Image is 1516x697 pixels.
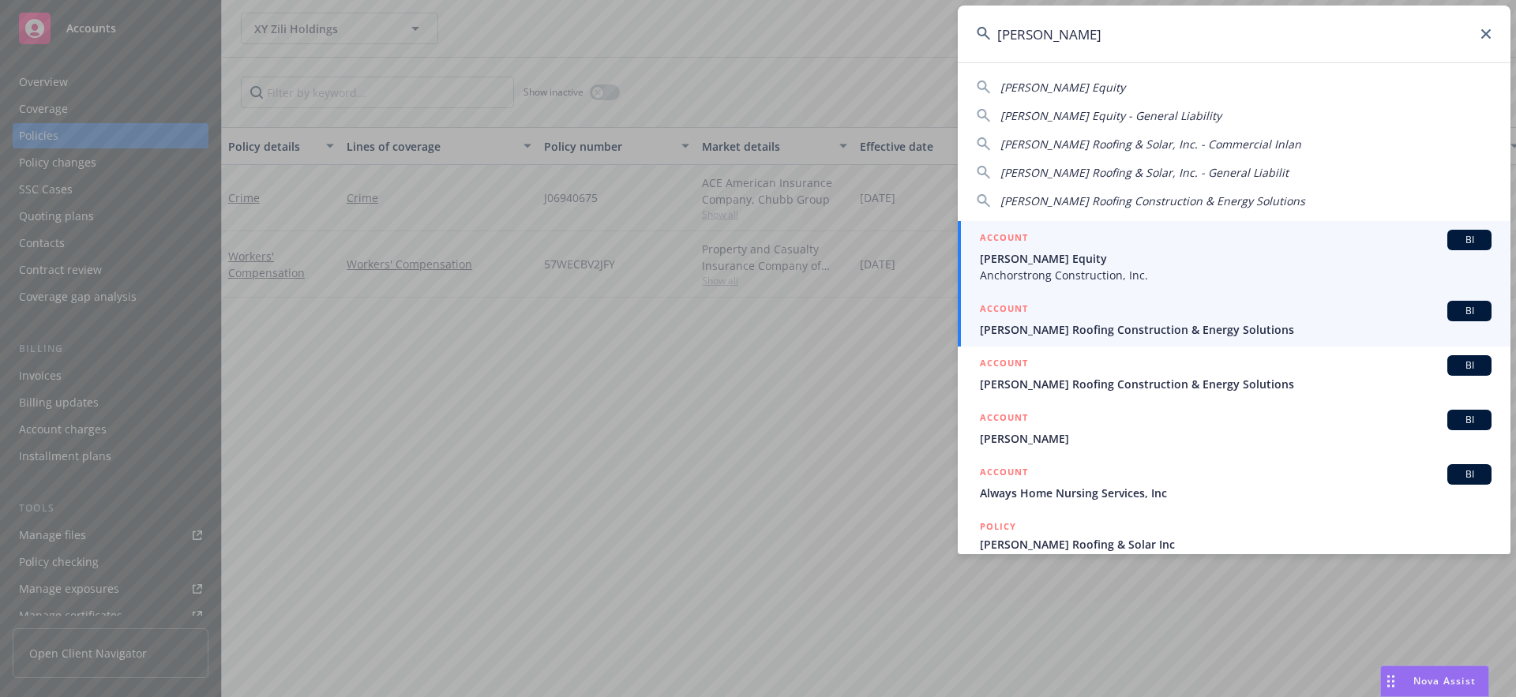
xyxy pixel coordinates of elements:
[1454,413,1485,427] span: BI
[980,355,1028,374] h5: ACCOUNT
[980,301,1028,320] h5: ACCOUNT
[958,347,1510,401] a: ACCOUNTBI[PERSON_NAME] Roofing Construction & Energy Solutions
[1000,80,1125,95] span: [PERSON_NAME] Equity
[1454,467,1485,482] span: BI
[1380,665,1489,697] button: Nova Assist
[958,221,1510,292] a: ACCOUNTBI[PERSON_NAME] EquityAnchorstrong Construction, Inc.
[1000,137,1301,152] span: [PERSON_NAME] Roofing & Solar, Inc. - Commercial Inlan
[1454,304,1485,318] span: BI
[1381,666,1401,696] div: Drag to move
[980,250,1492,267] span: [PERSON_NAME] Equity
[1000,193,1305,208] span: [PERSON_NAME] Roofing Construction & Energy Solutions
[980,410,1028,429] h5: ACCOUNT
[958,401,1510,455] a: ACCOUNTBI[PERSON_NAME]
[1000,165,1289,180] span: [PERSON_NAME] Roofing & Solar, Inc. - General Liabilit
[980,230,1028,249] h5: ACCOUNT
[980,485,1492,501] span: Always Home Nursing Services, Inc
[980,464,1028,483] h5: ACCOUNT
[980,376,1492,392] span: [PERSON_NAME] Roofing Construction & Energy Solutions
[980,553,1492,569] span: BMO [PHONE_NUMBER], [DATE]-[DATE]
[980,430,1492,447] span: [PERSON_NAME]
[1000,108,1221,123] span: [PERSON_NAME] Equity - General Liability
[958,455,1510,510] a: ACCOUNTBIAlways Home Nursing Services, Inc
[1454,233,1485,247] span: BI
[958,6,1510,62] input: Search...
[980,321,1492,338] span: [PERSON_NAME] Roofing Construction & Energy Solutions
[1454,358,1485,373] span: BI
[1413,674,1476,688] span: Nova Assist
[958,292,1510,347] a: ACCOUNTBI[PERSON_NAME] Roofing Construction & Energy Solutions
[980,267,1492,283] span: Anchorstrong Construction, Inc.
[980,536,1492,553] span: [PERSON_NAME] Roofing & Solar Inc
[958,510,1510,578] a: POLICY[PERSON_NAME] Roofing & Solar IncBMO [PHONE_NUMBER], [DATE]-[DATE]
[980,519,1016,534] h5: POLICY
